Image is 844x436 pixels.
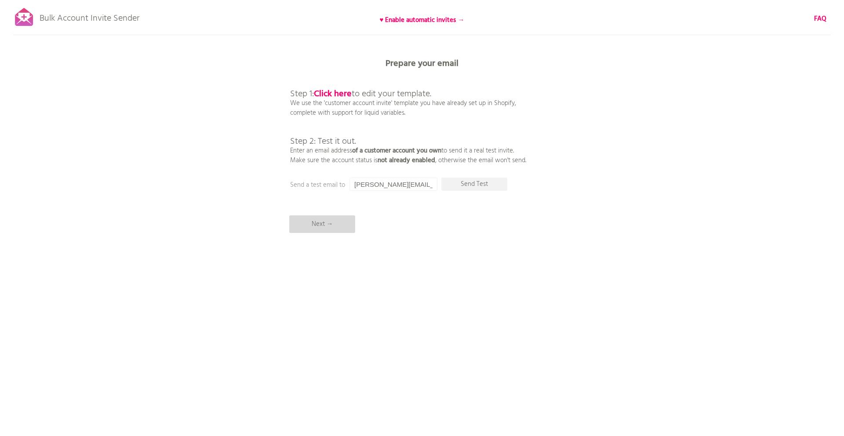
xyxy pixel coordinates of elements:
b: of a customer account you own [352,145,441,156]
b: Prepare your email [386,57,458,71]
a: FAQ [814,14,826,24]
span: Step 1: to edit your template. [290,87,431,101]
p: We use the 'customer account invite' template you have already set up in Shopify, complete with s... [290,70,526,165]
a: Click here [314,87,352,101]
p: Bulk Account Invite Sender [40,5,139,27]
p: Send Test [441,178,507,191]
b: not already enabled [378,155,435,166]
span: Step 2: Test it out. [290,134,356,149]
p: Send a test email to [290,180,466,190]
p: Next → [289,215,355,233]
b: ♥ Enable automatic invites → [380,15,465,25]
